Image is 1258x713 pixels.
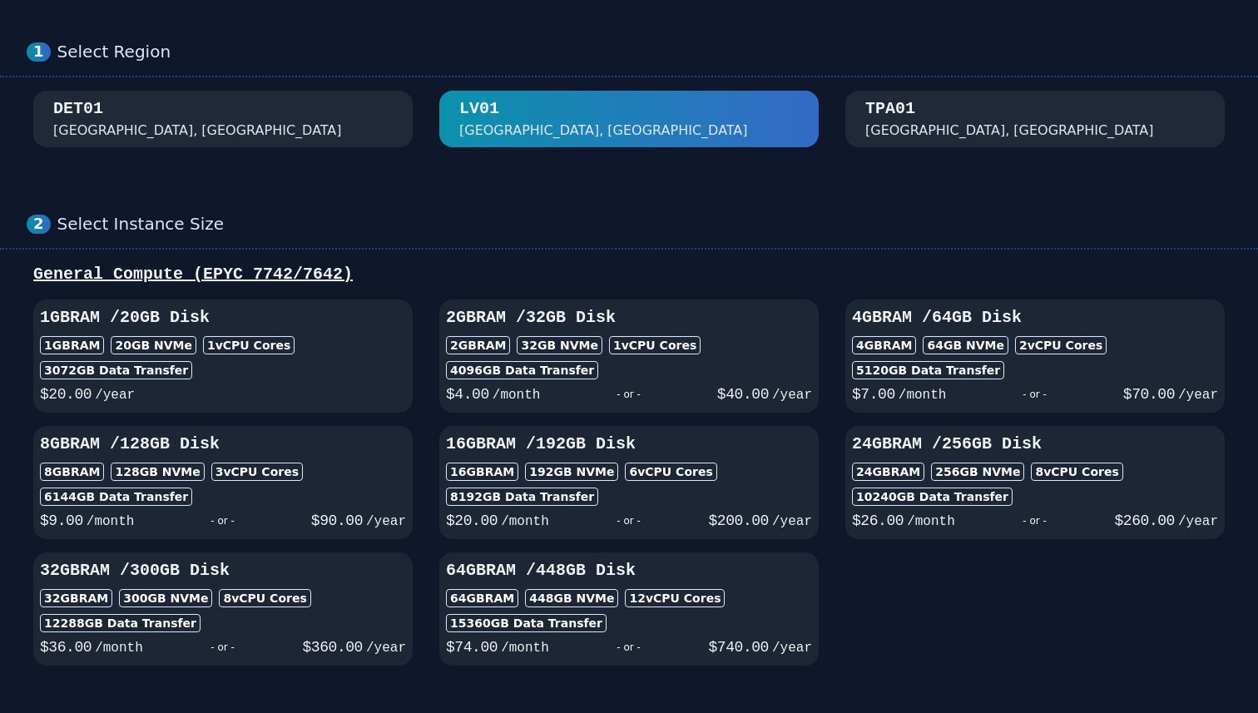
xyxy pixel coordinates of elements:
[439,91,819,147] button: LV01 [GEOGRAPHIC_DATA], [GEOGRAPHIC_DATA]
[87,514,135,529] span: /month
[446,614,607,632] div: 15360 GB Data Transfer
[211,463,303,481] div: 3 vCPU Cores
[446,361,598,379] div: 4096 GB Data Transfer
[931,463,1024,481] div: 256 GB NVMe
[845,91,1225,147] button: TPA01 [GEOGRAPHIC_DATA], [GEOGRAPHIC_DATA]
[923,336,1008,354] div: 64 GB NVMe
[446,639,498,656] span: $ 74.00
[143,636,303,659] div: - or -
[439,552,819,666] button: 64GBRAM /448GB Disk64GBRAM448GB NVMe12vCPU Cores15360GB Data Transfer$74.00/month- or -$740.00/year
[203,336,295,354] div: 1 vCPU Cores
[40,386,92,403] span: $ 20.00
[53,121,342,141] div: [GEOGRAPHIC_DATA], [GEOGRAPHIC_DATA]
[1178,514,1218,529] span: /year
[119,589,212,607] div: 300 GB NVMe
[501,641,549,656] span: /month
[525,463,618,481] div: 192 GB NVMe
[946,383,1122,406] div: - or -
[95,388,135,403] span: /year
[852,512,904,529] span: $ 26.00
[33,300,413,413] button: 1GBRAM /20GB Disk1GBRAM20GB NVMe1vCPU Cores3072GB Data Transfer$20.00/year
[709,639,769,656] span: $ 740.00
[439,426,819,539] button: 16GBRAM /192GB Disk16GBRAM192GB NVMe6vCPU Cores8192GB Data Transfer$20.00/month- or -$200.00/year
[27,215,51,234] div: 2
[311,512,363,529] span: $ 90.00
[40,361,192,379] div: 3072 GB Data Transfer
[609,336,701,354] div: 1 vCPU Cores
[899,388,947,403] span: /month
[540,383,716,406] div: - or -
[40,463,104,481] div: 8GB RAM
[1178,388,1218,403] span: /year
[625,589,725,607] div: 12 vCPU Cores
[446,336,510,354] div: 2GB RAM
[40,639,92,656] span: $ 36.00
[1031,463,1122,481] div: 8 vCPU Cores
[459,97,499,121] div: LV01
[27,42,51,62] div: 1
[525,589,618,607] div: 448 GB NVMe
[772,514,812,529] span: /year
[95,641,143,656] span: /month
[53,97,103,121] div: DET01
[40,306,406,329] h3: 1GB RAM / 20 GB Disk
[1123,386,1175,403] span: $ 70.00
[852,463,924,481] div: 24GB RAM
[33,91,413,147] button: DET01 [GEOGRAPHIC_DATA], [GEOGRAPHIC_DATA]
[501,514,549,529] span: /month
[549,509,709,532] div: - or -
[40,512,83,529] span: $ 9.00
[446,306,812,329] h3: 2GB RAM / 32 GB Disk
[446,488,598,506] div: 8192 GB Data Transfer
[845,300,1225,413] button: 4GBRAM /64GB Disk4GBRAM64GB NVMe2vCPU Cores5120GB Data Transfer$7.00/month- or -$70.00/year
[366,641,406,656] span: /year
[111,463,204,481] div: 128 GB NVMe
[219,589,310,607] div: 8 vCPU Cores
[446,463,518,481] div: 16GB RAM
[33,552,413,666] button: 32GBRAM /300GB Disk32GBRAM300GB NVMe8vCPU Cores12288GB Data Transfer$36.00/month- or -$360.00/year
[549,636,709,659] div: - or -
[907,514,955,529] span: /month
[40,433,406,456] h3: 8GB RAM / 128 GB Disk
[459,121,748,141] div: [GEOGRAPHIC_DATA], [GEOGRAPHIC_DATA]
[446,589,518,607] div: 64GB RAM
[1115,512,1175,529] span: $ 260.00
[709,512,769,529] span: $ 200.00
[852,336,916,354] div: 4GB RAM
[40,336,104,354] div: 1GB RAM
[852,386,895,403] span: $ 7.00
[845,426,1225,539] button: 24GBRAM /256GB Disk24GBRAM256GB NVMe8vCPU Cores10240GB Data Transfer$26.00/month- or -$260.00/year
[852,306,1218,329] h3: 4GB RAM / 64 GB Disk
[439,300,819,413] button: 2GBRAM /32GB Disk2GBRAM32GB NVMe1vCPU Cores4096GB Data Transfer$4.00/month- or -$40.00/year
[955,509,1115,532] div: - or -
[134,509,310,532] div: - or -
[1015,336,1107,354] div: 2 vCPU Cores
[446,386,489,403] span: $ 4.00
[40,614,201,632] div: 12288 GB Data Transfer
[493,388,541,403] span: /month
[40,589,112,607] div: 32GB RAM
[303,639,363,656] span: $ 360.00
[717,386,769,403] span: $ 40.00
[40,559,406,582] h3: 32GB RAM / 300 GB Disk
[772,388,812,403] span: /year
[865,121,1154,141] div: [GEOGRAPHIC_DATA], [GEOGRAPHIC_DATA]
[57,42,1231,62] div: Select Region
[27,263,1231,286] div: General Compute (EPYC 7742/7642)
[852,361,1004,379] div: 5120 GB Data Transfer
[366,514,406,529] span: /year
[111,336,196,354] div: 20 GB NVMe
[852,433,1218,456] h3: 24GB RAM / 256 GB Disk
[40,488,192,506] div: 6144 GB Data Transfer
[446,559,812,582] h3: 64GB RAM / 448 GB Disk
[446,512,498,529] span: $ 20.00
[446,433,812,456] h3: 16GB RAM / 192 GB Disk
[33,426,413,539] button: 8GBRAM /128GB Disk8GBRAM128GB NVMe3vCPU Cores6144GB Data Transfer$9.00/month- or -$90.00/year
[852,488,1013,506] div: 10240 GB Data Transfer
[625,463,716,481] div: 6 vCPU Cores
[865,97,915,121] div: TPA01
[517,336,602,354] div: 32 GB NVMe
[772,641,812,656] span: /year
[57,214,1231,235] div: Select Instance Size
